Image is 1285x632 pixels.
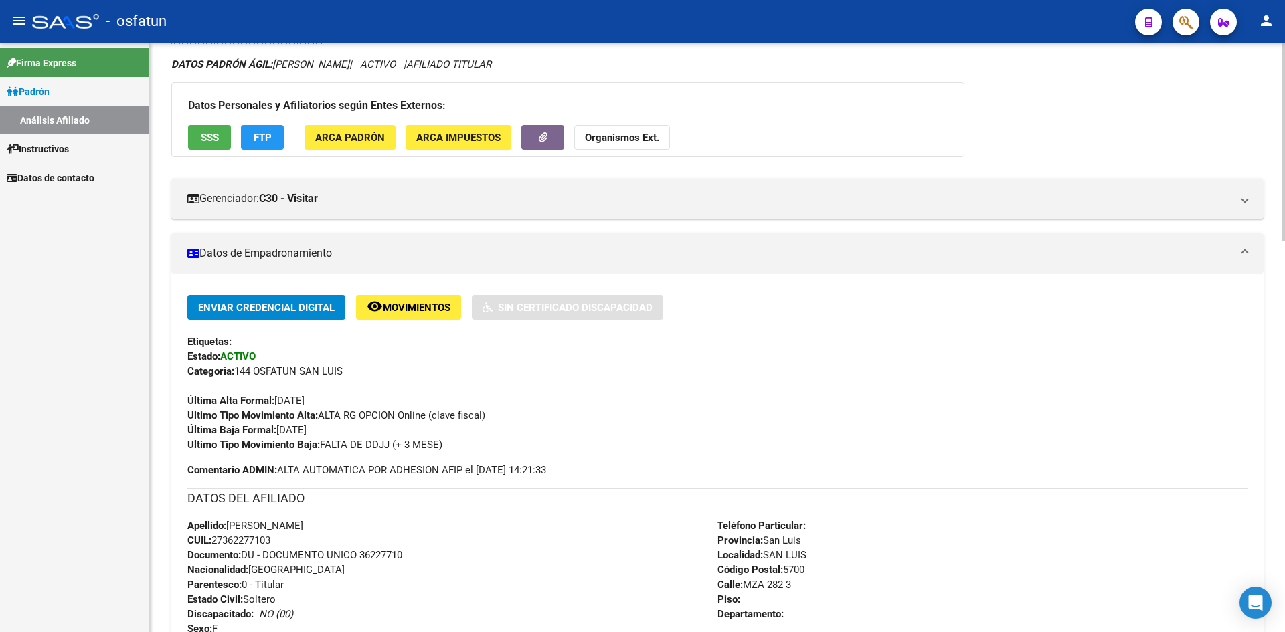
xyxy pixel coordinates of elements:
div: Open Intercom Messenger [1239,587,1272,619]
span: Movimientos [383,302,450,314]
strong: Localidad: [717,549,763,561]
strong: Organismos Ext. [585,132,659,144]
button: ARCA Impuestos [406,125,511,150]
h3: Datos Personales y Afiliatorios según Entes Externos: [188,96,948,115]
strong: Calle: [717,578,743,591]
span: [DATE] [187,395,305,407]
i: | ACTIVO | [171,58,491,70]
mat-panel-title: Gerenciador: [187,191,1231,206]
strong: Departamento: [717,608,784,620]
span: ALTA AUTOMATICA POR ADHESION AFIP el [DATE] 14:21:33 [187,463,546,478]
span: ARCA Padrón [315,132,385,144]
span: Enviar Credencial Digital [198,302,335,314]
span: Sin Certificado Discapacidad [498,302,653,314]
span: 5700 [717,564,804,576]
button: Organismos Ext. [574,125,670,150]
mat-panel-title: Datos de Empadronamiento [187,246,1231,261]
strong: Parentesco: [187,578,242,591]
mat-expansion-panel-header: Datos de Empadronamiento [171,233,1264,274]
button: SSS [188,125,231,150]
span: Datos de contacto [7,171,94,185]
span: Soltero [187,593,276,605]
i: NO (00) [259,608,293,620]
strong: Código Postal: [717,564,783,576]
button: FTP [241,125,284,150]
strong: Documento: [187,549,241,561]
span: - osfatun [106,7,167,36]
span: 27362277103 [187,534,270,546]
strong: Apellido: [187,520,226,532]
strong: C30 - Visitar [259,191,318,206]
span: FTP [254,132,272,144]
strong: Ultimo Tipo Movimiento Alta: [187,409,318,421]
span: SAN LUIS [717,549,806,561]
span: FALTA DE DDJJ (+ 3 MESE) [187,439,442,451]
strong: Estado Civil: [187,593,243,605]
strong: Última Alta Formal: [187,395,274,407]
mat-expansion-panel-header: Gerenciador:C30 - Visitar [171,179,1264,219]
span: ALTA RG OPCION Online (clave fiscal) [187,409,485,421]
span: [PERSON_NAME] [171,58,349,70]
strong: Discapacitado: [187,608,254,620]
strong: Etiquetas: [187,336,232,348]
button: Movimientos [356,295,461,320]
strong: Nacionalidad: [187,564,248,576]
span: San Luis [717,534,801,546]
span: Instructivos [7,142,69,156]
strong: Categoria: [187,365,234,377]
span: Firma Express [7,56,76,70]
span: DU - DOCUMENTO UNICO 36227710 [187,549,402,561]
mat-icon: person [1258,13,1274,29]
mat-icon: remove_red_eye [367,298,383,314]
strong: ACTIVO [220,350,256,362]
mat-icon: menu [11,13,27,29]
button: Enviar Credencial Digital [187,295,345,320]
span: [DATE] [187,424,307,436]
strong: Estado: [187,350,220,362]
strong: Comentario ADMIN: [187,464,277,476]
strong: Ultimo Tipo Movimiento Baja: [187,439,320,451]
strong: CUIL: [187,534,211,546]
span: MZA 282 3 [717,578,791,591]
span: 0 - Titular [187,578,284,591]
span: SSS [201,132,219,144]
strong: Teléfono Particular: [717,520,806,532]
span: Padrón [7,84,50,99]
strong: DATOS PADRÓN ÁGIL: [171,58,272,70]
h3: DATOS DEL AFILIADO [187,489,1248,508]
div: 144 OSFATUN SAN LUIS [187,364,1248,379]
span: AFILIADO TITULAR [406,58,491,70]
span: [GEOGRAPHIC_DATA] [187,564,345,576]
button: Sin Certificado Discapacidad [472,295,663,320]
strong: Última Baja Formal: [187,424,276,436]
span: ARCA Impuestos [416,132,501,144]
strong: Provincia: [717,534,763,546]
span: [PERSON_NAME] [187,520,303,532]
strong: Piso: [717,593,740,605]
button: ARCA Padrón [305,125,396,150]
